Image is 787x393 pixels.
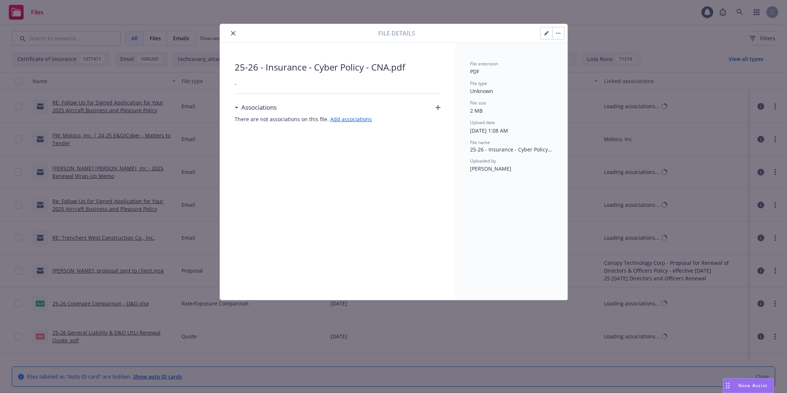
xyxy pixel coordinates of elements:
button: close [229,29,238,38]
h3: Associations [241,103,277,112]
span: PDF [470,68,479,75]
span: Uploaded by [470,158,496,164]
span: Nova Assist [738,382,767,389]
span: 2 MB [470,107,483,114]
span: - [235,80,441,88]
div: Associations [235,103,277,112]
span: File type [470,80,487,86]
span: There are not associations on this file. [235,115,441,123]
span: File name [470,139,490,146]
span: 25-26 - Insurance - Cyber Policy - CNA.pdf [235,61,441,74]
span: File extension [470,61,498,67]
span: 25-26 - Insurance - Cyber Policy - CNA.pdf [470,146,553,153]
span: File size [470,100,486,106]
span: Unknown [470,88,493,95]
button: Nova Assist [723,378,774,393]
a: Add associations [330,116,372,123]
span: File details [378,29,415,38]
span: [DATE] 1:08 AM [470,127,508,134]
div: Drag to move [723,379,732,393]
span: Upload date [470,119,495,126]
span: [PERSON_NAME] [470,165,511,172]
